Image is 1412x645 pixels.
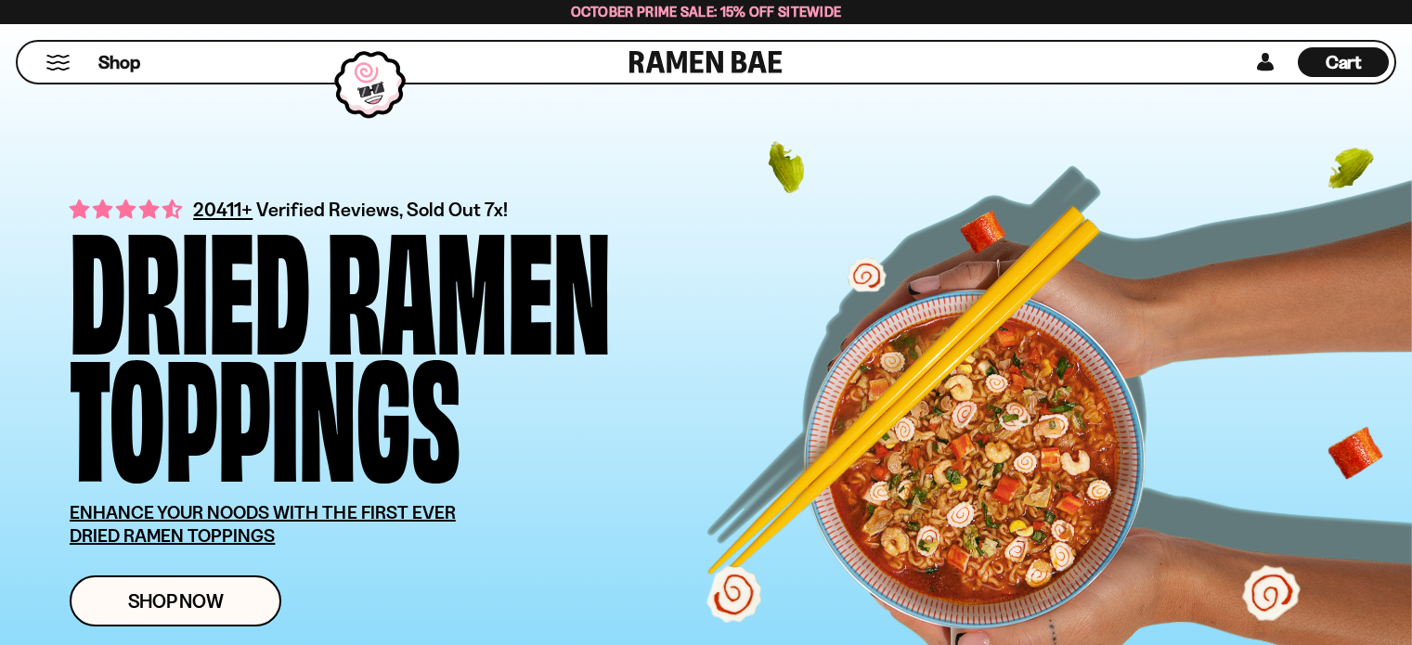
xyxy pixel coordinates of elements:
a: Shop Now [70,575,281,626]
u: ENHANCE YOUR NOODS WITH THE FIRST EVER DRIED RAMEN TOPPINGS [70,501,456,547]
span: October Prime Sale: 15% off Sitewide [571,3,842,20]
div: Cart [1298,42,1389,83]
button: Mobile Menu Trigger [45,55,71,71]
span: Shop [98,50,140,75]
span: Cart [1326,51,1362,73]
div: Dried [70,219,310,346]
div: Ramen [327,219,611,346]
div: Toppings [70,346,460,473]
a: Shop [98,47,140,77]
span: Shop Now [128,591,224,611]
